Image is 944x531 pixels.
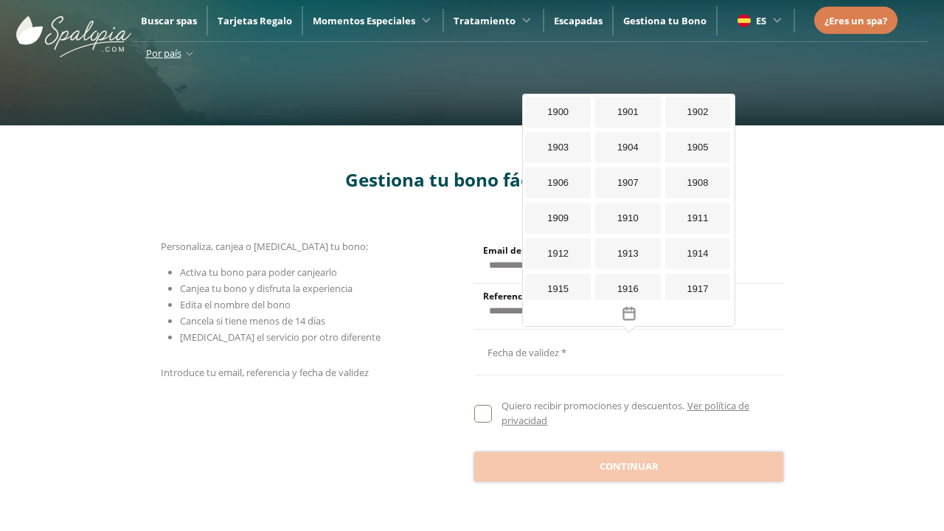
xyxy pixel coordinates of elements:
button: Continuar [474,452,783,482]
div: 1902 [665,97,731,128]
a: Buscar spas [141,14,197,27]
div: 1916 [595,274,661,305]
span: Cancela si tiene menos de 14 días [180,314,325,327]
span: Introduce tu email, referencia y fecha de validez [161,366,369,379]
a: Gestiona tu Bono [623,14,707,27]
div: 1900 [525,97,591,128]
span: ¿Eres un spa? [825,14,887,27]
div: 1901 [595,97,661,128]
a: ¿Eres un spa? [825,13,887,29]
div: 1904 [595,132,661,163]
div: 1913 [595,238,661,269]
span: Continuar [600,459,659,474]
a: Tarjetas Regalo [218,14,292,27]
span: Edita el nombre del bono [180,298,291,311]
div: 1912 [525,238,591,269]
span: Por país [146,46,181,60]
span: Canjea tu bono y disfruta la experiencia [180,282,353,295]
div: 1914 [665,238,731,269]
span: Gestiona tu bono fácilmente [345,167,599,192]
button: Toggle overlay [523,300,735,326]
img: ImgLogoSpalopia.BvClDcEz.svg [16,1,131,58]
div: 1903 [525,132,591,163]
div: 1915 [525,274,591,305]
div: 1905 [665,132,731,163]
div: 1907 [595,167,661,198]
span: [MEDICAL_DATA] el servicio por otro diferente [180,330,381,344]
div: 1917 [665,274,731,305]
div: 1908 [665,167,731,198]
a: Escapadas [554,14,603,27]
div: 1910 [595,203,661,234]
span: Quiero recibir promociones y descuentos. [502,399,684,412]
div: 1906 [525,167,591,198]
div: 1911 [665,203,731,234]
span: Activa tu bono para poder canjearlo [180,265,337,279]
a: Ver política de privacidad [502,399,749,427]
div: 1909 [525,203,591,234]
span: Personaliza, canjea o [MEDICAL_DATA] tu bono: [161,240,368,253]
